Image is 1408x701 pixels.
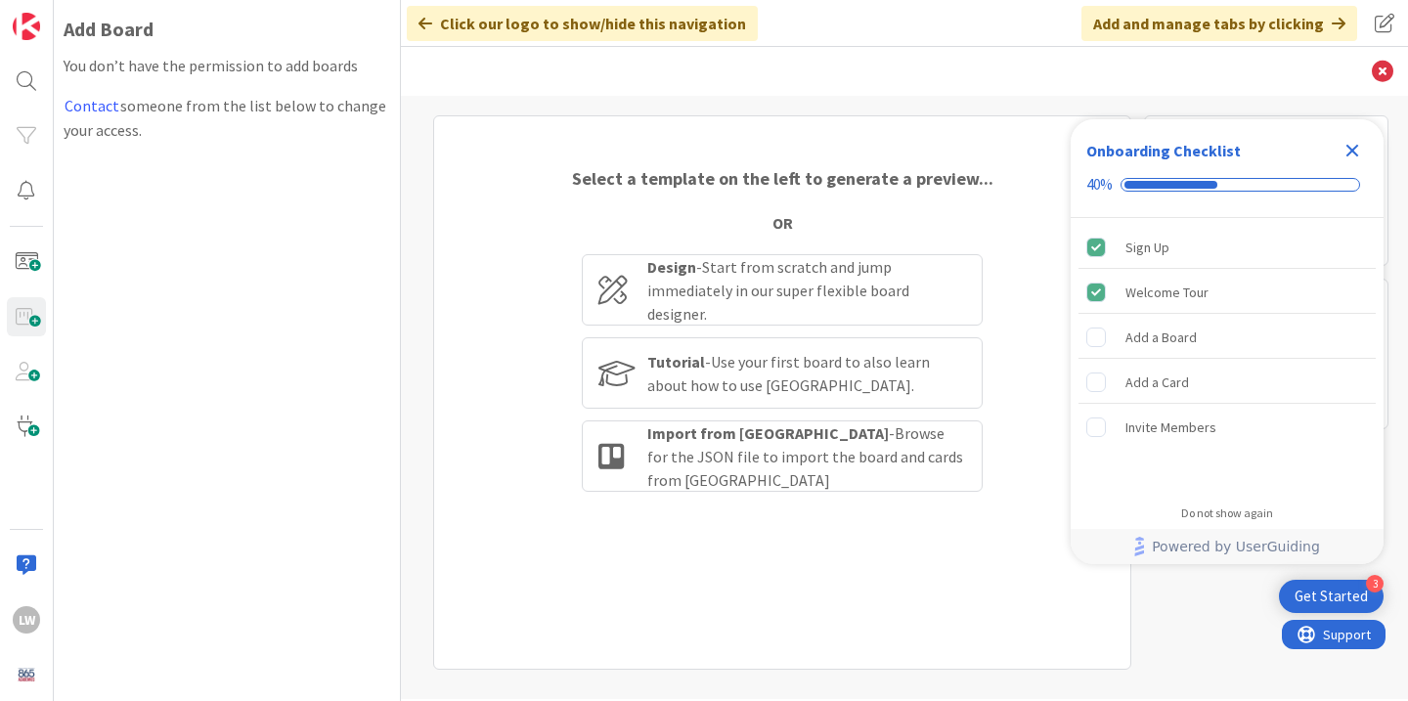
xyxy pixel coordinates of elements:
[1078,406,1376,449] div: Invite Members is incomplete.
[1086,176,1368,194] div: Checklist progress: 40%
[407,6,758,41] div: Click our logo to show/hide this navigation
[1071,119,1384,564] div: Checklist Container
[13,606,40,634] div: LW
[1125,326,1197,349] div: Add a Board
[1080,529,1374,564] a: Powered by UserGuiding
[772,211,793,235] div: OR
[1366,575,1384,592] div: 3
[1081,6,1357,41] div: Add and manage tabs by clicking
[647,423,889,443] b: Import from [GEOGRAPHIC_DATA]
[1078,226,1376,269] div: Sign Up is complete.
[1125,281,1209,304] div: Welcome Tour
[64,93,390,142] p: someone from the list below to change your access.
[647,352,705,372] b: Tutorial
[1125,236,1169,259] div: Sign Up
[647,257,696,277] b: Design
[1071,529,1384,564] div: Footer
[1125,416,1216,439] div: Invite Members
[1181,505,1273,521] div: Do not show again
[647,421,966,492] div: - Browse for the JSON file to import the board and cards from [GEOGRAPHIC_DATA]
[1295,587,1368,606] div: Get Started
[1078,361,1376,404] div: Add a Card is incomplete.
[1152,535,1320,558] span: Powered by UserGuiding
[1078,316,1376,359] div: Add a Board is incomplete.
[647,255,966,326] div: - Start from scratch and jump immediately in our super flexible board designer.
[1071,218,1384,493] div: Checklist items
[64,54,390,77] p: You don’t have the permission to add boards
[1086,176,1113,194] div: 40%
[64,15,154,44] div: Add Board
[1337,135,1368,166] div: Close Checklist
[13,13,40,40] img: Visit kanbanzone.com
[1279,580,1384,613] div: Open Get Started checklist, remaining modules: 3
[1078,271,1376,314] div: Welcome Tour is complete.
[1125,371,1189,394] div: Add a Card
[64,93,120,118] button: Contact
[1086,139,1241,162] div: Onboarding Checklist
[13,661,40,688] img: avatar
[572,165,993,192] div: Select a template on the left to generate a preview...
[647,350,966,397] div: - Use your first board to also learn about how to use [GEOGRAPHIC_DATA].
[41,3,89,26] span: Support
